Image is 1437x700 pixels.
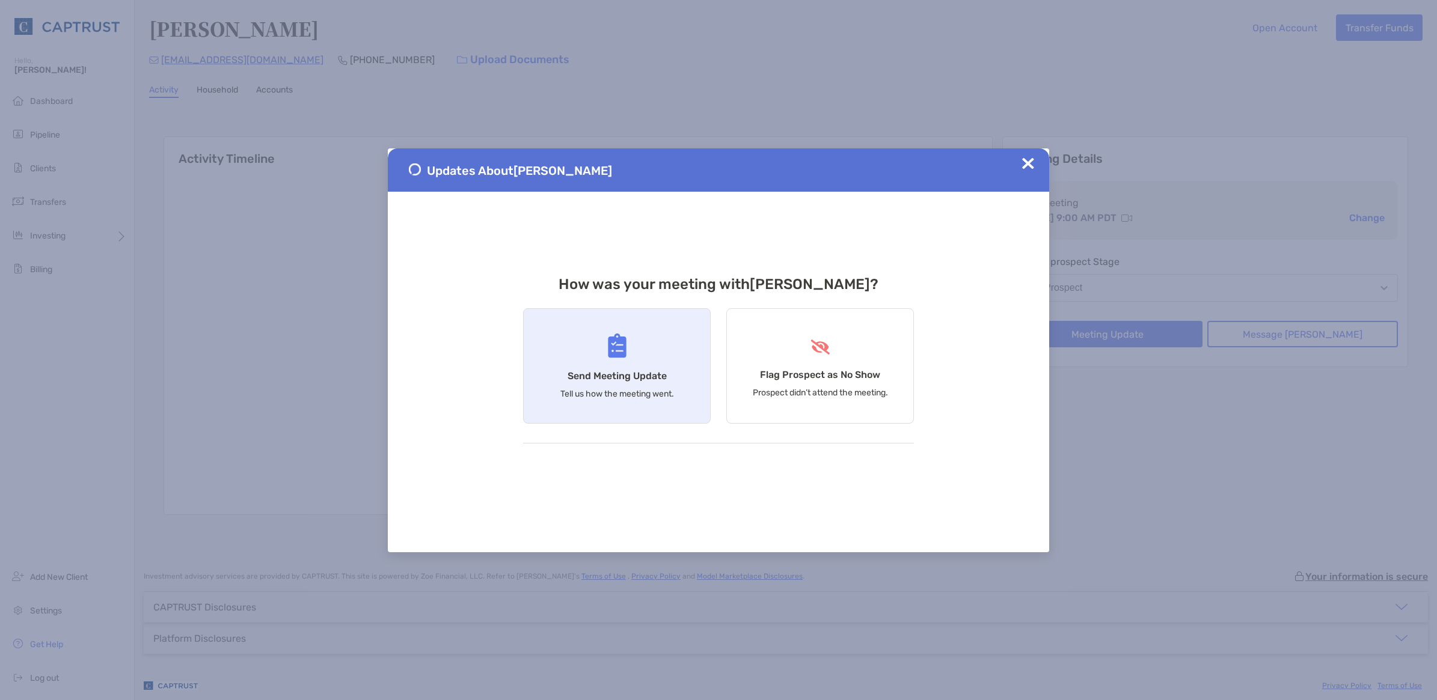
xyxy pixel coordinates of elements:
[608,333,627,358] img: Send Meeting Update
[560,389,674,399] p: Tell us how the meeting went.
[753,388,888,398] p: Prospect didn’t attend the meeting.
[760,369,880,380] h4: Flag Prospect as No Show
[1022,157,1034,169] img: Close Updates Zoe
[809,339,832,355] img: Flag Prospect as No Show
[523,276,914,293] h3: How was your meeting with [PERSON_NAME] ?
[427,163,612,178] span: Updates About [PERSON_NAME]
[568,370,667,382] h4: Send Meeting Update
[409,163,421,175] img: Send Meeting Update 1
